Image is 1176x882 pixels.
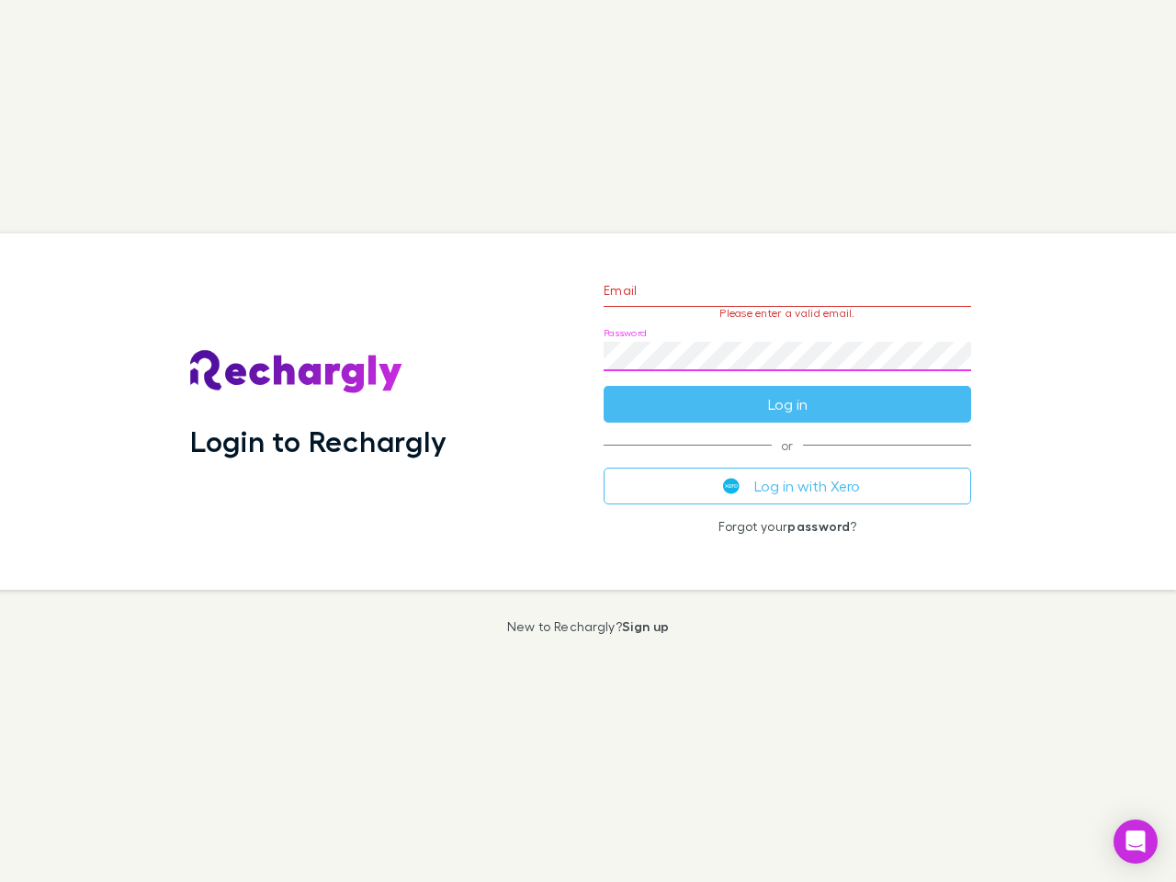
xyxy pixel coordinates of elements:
[604,326,647,340] label: Password
[622,618,669,634] a: Sign up
[604,386,971,423] button: Log in
[723,478,740,494] img: Xero's logo
[604,519,971,534] p: Forgot your ?
[190,350,403,394] img: Rechargly's Logo
[787,518,850,534] a: password
[604,307,971,320] p: Please enter a valid email.
[190,424,447,458] h1: Login to Rechargly
[604,445,971,446] span: or
[507,619,670,634] p: New to Rechargly?
[604,468,971,504] button: Log in with Xero
[1114,820,1158,864] div: Open Intercom Messenger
